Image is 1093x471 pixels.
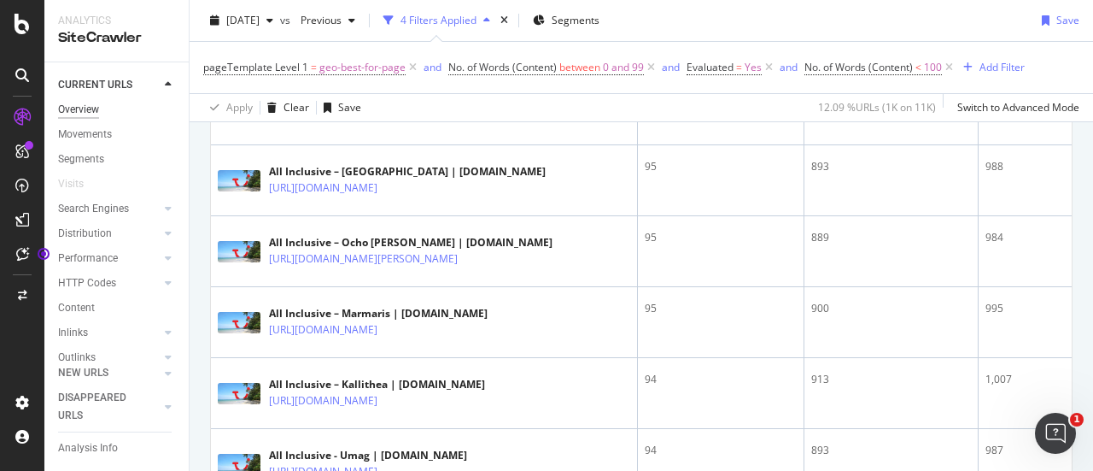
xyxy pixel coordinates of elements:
[58,299,177,317] a: Content
[269,180,377,197] a: [URL][DOMAIN_NAME]
[1035,413,1076,454] iframe: Intercom live chat
[400,13,476,27] div: 4 Filters Applied
[58,274,116,292] div: HTTP Codes
[559,60,600,74] span: between
[1035,7,1079,34] button: Save
[269,392,377,409] a: [URL][DOMAIN_NAME]
[58,250,118,268] div: Performance
[915,60,921,74] span: <
[1056,13,1079,27] div: Save
[780,60,798,74] div: and
[260,94,309,121] button: Clear
[269,306,488,321] div: All Inclusive – Marmaris | [DOMAIN_NAME]
[319,56,406,79] span: geo-best-for-page
[58,225,112,243] div: Distribution
[780,59,798,75] button: and
[497,12,511,29] div: times
[424,60,441,74] div: and
[979,60,1025,74] div: Add Filter
[294,13,342,27] span: Previous
[736,60,742,74] span: =
[818,100,936,115] div: 12.09 % URLs ( 1K on 11K )
[269,448,467,463] div: All Inclusive - Umag | [DOMAIN_NAME]
[58,324,88,342] div: Inlinks
[203,94,253,121] button: Apply
[58,175,101,193] a: Visits
[58,76,160,94] a: CURRENT URLS
[811,443,971,458] div: 893
[36,246,51,262] div: Tooltip anchor
[58,101,99,119] div: Overview
[280,13,294,27] span: vs
[687,60,734,74] span: Evaluated
[377,7,497,34] button: 4 Filters Applied
[58,439,118,457] div: Analysis Info
[58,274,160,292] a: HTTP Codes
[58,150,104,168] div: Segments
[645,372,797,387] div: 94
[218,312,260,333] img: main image
[58,324,160,342] a: Inlinks
[924,56,942,79] span: 100
[662,59,680,75] button: and
[58,28,175,48] div: SiteCrawler
[269,377,485,392] div: All Inclusive – Kallithea | [DOMAIN_NAME]
[269,164,546,180] div: All Inclusive – [GEOGRAPHIC_DATA] | [DOMAIN_NAME]
[645,443,797,458] div: 94
[1070,413,1084,427] span: 1
[645,230,797,245] div: 95
[269,235,552,250] div: All Inclusive – Ocho [PERSON_NAME] | [DOMAIN_NAME]
[58,14,175,28] div: Analytics
[58,101,177,119] a: Overview
[811,159,971,174] div: 893
[203,60,308,74] span: pageTemplate Level 1
[424,59,441,75] button: and
[269,321,377,339] a: [URL][DOMAIN_NAME]
[283,100,309,115] div: Clear
[645,301,797,316] div: 95
[338,100,361,115] div: Save
[811,230,971,245] div: 889
[58,349,160,367] a: Outlinks
[58,364,160,382] a: NEW URLS
[58,200,160,218] a: Search Engines
[203,7,280,34] button: [DATE]
[745,56,762,79] span: Yes
[58,250,160,268] a: Performance
[950,94,1079,121] button: Switch to Advanced Mode
[58,364,108,382] div: NEW URLS
[294,7,362,34] button: Previous
[552,13,599,27] span: Segments
[218,170,260,191] img: main image
[448,60,557,74] span: No. of Words (Content)
[58,439,177,457] a: Analysis Info
[957,100,1079,115] div: Switch to Advanced Mode
[58,150,177,168] a: Segments
[58,299,95,317] div: Content
[58,76,132,94] div: CURRENT URLS
[269,250,458,268] a: [URL][DOMAIN_NAME][PERSON_NAME]
[956,57,1025,78] button: Add Filter
[603,56,644,79] span: 0 and 99
[645,159,797,174] div: 95
[226,13,260,27] span: 2025 Sep. 10th
[58,126,177,144] a: Movements
[317,94,361,121] button: Save
[58,126,112,144] div: Movements
[58,225,160,243] a: Distribution
[58,349,96,367] div: Outlinks
[58,175,84,193] div: Visits
[811,301,971,316] div: 900
[311,60,317,74] span: =
[662,60,680,74] div: and
[58,389,144,425] div: DISAPPEARED URLS
[811,372,971,387] div: 913
[804,60,913,74] span: No. of Words (Content)
[226,100,253,115] div: Apply
[58,389,160,425] a: DISAPPEARED URLS
[218,241,260,262] img: main image
[526,7,606,34] button: Segments
[58,200,129,218] div: Search Engines
[218,383,260,404] img: main image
